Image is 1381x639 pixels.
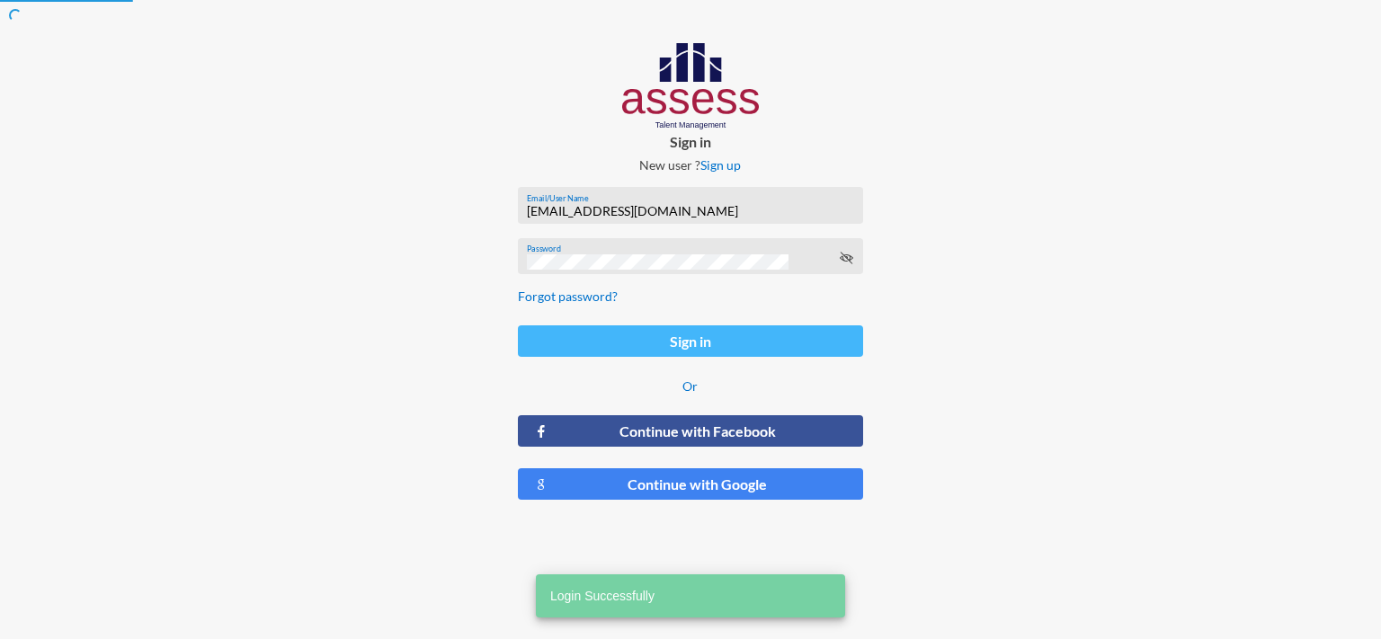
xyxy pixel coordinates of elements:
button: Continue with Facebook [518,415,863,447]
button: Sign in [518,325,863,357]
input: Email/User Name [527,204,853,218]
button: Continue with Google [518,468,863,500]
img: AssessLogoo.svg [622,43,760,129]
a: Forgot password? [518,288,618,304]
p: Or [518,378,863,394]
p: New user ? [503,157,878,173]
span: Login Successfully [550,587,655,605]
a: Sign up [700,157,741,173]
p: Sign in [503,133,878,150]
